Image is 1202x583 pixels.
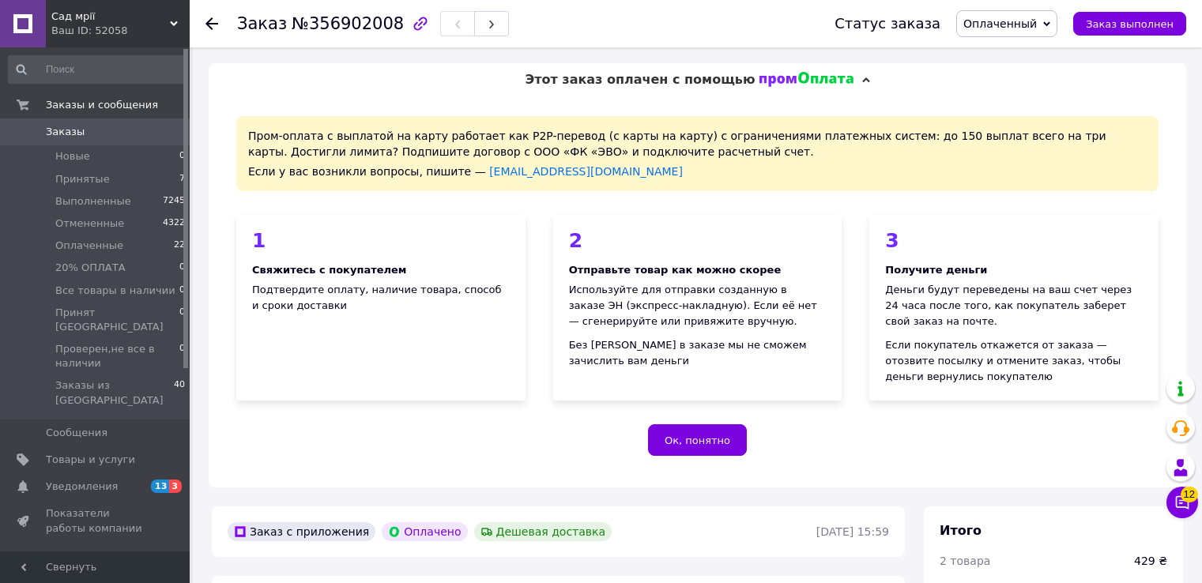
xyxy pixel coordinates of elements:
span: Заказы [46,125,85,139]
span: 40 [174,378,185,407]
span: Показатели работы компании [46,506,146,535]
span: Этот заказ оплачен с помощью [525,72,755,87]
span: 2 товара [940,555,990,567]
div: Если у вас возникли вопросы, пишите — [248,164,1147,179]
div: Без [PERSON_NAME] в заказе мы не сможем зачислить вам деньги [569,337,827,369]
div: Оплачено [382,522,467,541]
span: 13 [151,480,169,493]
div: Заказ с приложения [228,522,375,541]
span: 12 [1181,487,1198,502]
button: Заказ выполнен [1073,12,1186,36]
div: 1 [252,231,510,250]
span: Панель управления [46,548,146,577]
span: 0 [179,284,185,298]
img: evopay logo [759,72,854,88]
div: Вернуться назад [205,16,218,32]
span: 4322 [163,216,185,231]
span: №356902008 [292,14,404,33]
input: Поиск [8,55,187,84]
span: Принят [GEOGRAPHIC_DATA] [55,306,179,334]
span: 20% ОПЛАТА [55,261,126,275]
span: Оплаченные [55,239,123,253]
div: Статус заказа [835,16,940,32]
span: Выполненные [55,194,131,209]
span: Заказ выполнен [1086,18,1174,30]
span: Все товары в наличии [55,284,175,298]
span: Оплаченный [963,17,1037,30]
span: Новые [55,149,90,164]
button: Чат с покупателем12 [1166,487,1198,518]
a: [EMAIL_ADDRESS][DOMAIN_NAME] [489,165,683,178]
span: 22 [174,239,185,253]
span: 0 [179,342,185,370]
span: 0 [179,306,185,334]
div: Пром-оплата с выплатой на карту работает как P2P-перевод (с карты на карту) с ограничениями плате... [236,116,1159,191]
div: 429 ₴ [1134,553,1167,569]
span: Товары и услуги [46,453,135,467]
span: Сообщения [46,426,107,440]
span: Заказ [237,14,287,33]
span: 3 [169,480,182,493]
button: Ок, понятно [648,424,747,456]
span: 0 [179,261,185,275]
div: Дешевая доставка [474,522,612,541]
div: 2 [569,231,827,250]
b: Получите деньги [885,264,987,276]
div: Подтвердите оплату, наличие товара, способ и сроки доставки [252,282,510,314]
span: Итого [940,523,982,538]
span: 0 [179,149,185,164]
time: [DATE] 15:59 [816,525,889,538]
span: Уведомления [46,480,118,494]
span: Заказы и сообщения [46,98,158,112]
div: Ваш ID: 52058 [51,24,190,38]
span: Заказы из [GEOGRAPHIC_DATA] [55,378,174,407]
div: Если покупатель откажется от заказа — отозвите посылку и отмените заказ, чтобы деньги вернулись п... [885,337,1143,385]
span: Отмененные [55,216,124,231]
div: 3 [885,231,1143,250]
div: Используйте для отправки созданную в заказе ЭН (экспресс-накладную). Если её нет — сгенерируйте и... [569,282,827,329]
span: Ок, понятно [665,434,730,446]
span: Сад мрії [51,9,170,24]
span: 7 [179,172,185,186]
span: Проверен,не все в наличии [55,342,179,370]
b: Отправьте товар как можно скорее [569,264,782,276]
div: Деньги будут переведены на ваш счет через 24 часа после того, как покупатель заберет свой заказ н... [885,282,1143,329]
span: 7245 [163,194,185,209]
b: Свяжитесь с покупателем [252,264,406,276]
span: Принятые [55,172,110,186]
